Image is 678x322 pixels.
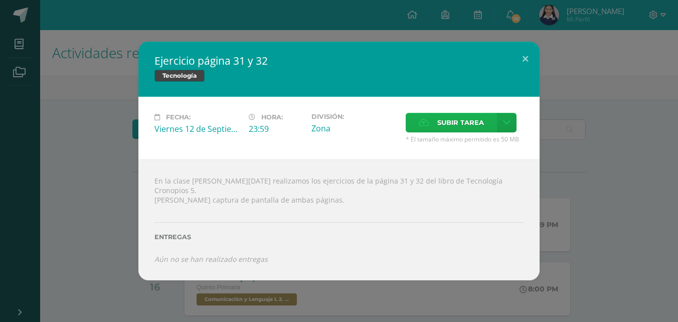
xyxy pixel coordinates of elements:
div: Viernes 12 de Septiembre [154,123,241,134]
label: Entregas [154,233,524,241]
span: Subir tarea [437,113,484,132]
span: Hora: [261,113,283,121]
div: Zona [311,123,398,134]
h2: Ejercicio página 31 y 32 [154,54,524,68]
span: * El tamaño máximo permitido es 50 MB [406,135,524,143]
div: En la clase [PERSON_NAME][DATE] realizamos los ejercicios de la página 31 y 32 del libro de Tecno... [138,159,540,280]
i: Aún no se han realizado entregas [154,254,268,264]
button: Close (Esc) [511,42,540,76]
span: Tecnología [154,70,205,82]
span: Fecha: [166,113,191,121]
label: División: [311,113,398,120]
div: 23:59 [249,123,303,134]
